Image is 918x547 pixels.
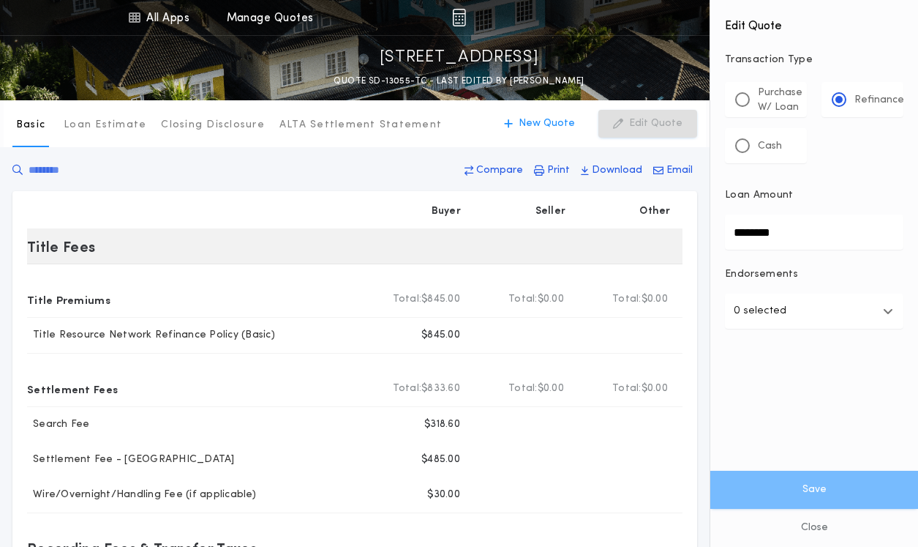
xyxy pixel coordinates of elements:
p: QUOTE SD-13055-TC - LAST EDITED BY [PERSON_NAME] [334,74,584,89]
p: Title Resource Network Refinance Policy (Basic) [27,328,275,343]
p: Refinance [854,93,904,108]
p: Endorsements [725,267,903,282]
p: $318.60 [424,417,460,432]
p: Closing Disclosure [161,118,265,133]
input: Loan Amount [725,215,903,250]
span: $0.00 [538,292,564,307]
button: Print [530,157,574,184]
p: Compare [476,163,523,178]
b: Total: [393,292,422,307]
b: Total: [508,382,538,396]
p: Cash [758,139,782,154]
b: Total: [393,382,422,396]
button: Compare [460,157,527,184]
button: Edit Quote [598,110,697,138]
p: Wire/Overnight/Handling Fee (if applicable) [27,488,256,502]
p: [STREET_ADDRESS] [380,46,539,70]
span: $833.60 [421,382,460,396]
p: Print [547,163,570,178]
p: Loan Estimate [64,118,146,133]
span: $0.00 [538,382,564,396]
p: Purchase W/ Loan [758,86,802,115]
p: Seller [535,204,566,219]
span: $0.00 [642,382,668,396]
p: $845.00 [421,328,460,343]
p: Buyer [432,204,461,219]
p: Title Fees [27,235,96,258]
p: Basic [16,118,45,133]
p: $485.00 [421,453,460,467]
button: New Quote [489,110,590,138]
p: Download [592,163,642,178]
p: Edit Quote [629,116,682,131]
p: Search Fee [27,417,90,432]
span: $845.00 [421,292,460,307]
p: Loan Amount [725,188,794,203]
button: Save [710,471,918,509]
img: img [452,9,466,26]
p: Settlement Fees [27,377,118,401]
span: $0.00 [642,292,668,307]
p: $30.00 [427,488,460,502]
h4: Edit Quote [725,9,903,35]
button: 0 selected [725,294,903,329]
b: Total: [508,292,538,307]
p: Transaction Type [725,53,903,67]
button: Close [710,509,918,547]
p: Email [666,163,693,178]
p: New Quote [519,116,575,131]
b: Total: [612,382,642,396]
p: ALTA Settlement Statement [279,118,442,133]
button: Download [576,157,647,184]
b: Total: [612,292,642,307]
p: Other [640,204,671,219]
button: Email [649,157,697,184]
p: Settlement Fee - [GEOGRAPHIC_DATA] [27,453,235,467]
p: Title Premiums [27,288,110,311]
p: 0 selected [734,302,786,320]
